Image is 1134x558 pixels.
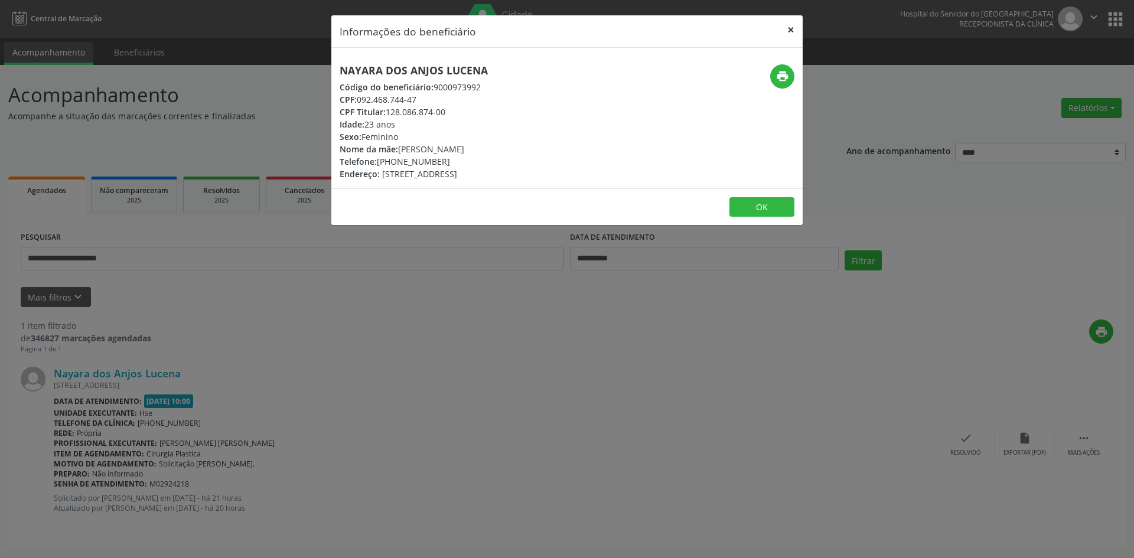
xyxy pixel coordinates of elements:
div: 23 anos [340,118,488,130]
span: Telefone: [340,156,377,167]
button: print [770,64,794,89]
div: [PHONE_NUMBER] [340,155,488,168]
span: CPF: [340,94,357,105]
div: Feminino [340,130,488,143]
span: [STREET_ADDRESS] [382,168,457,180]
h5: Informações do beneficiário [340,24,476,39]
button: OK [729,197,794,217]
span: Idade: [340,119,364,130]
div: 9000973992 [340,81,488,93]
div: 092.468.744-47 [340,93,488,106]
button: Close [779,15,803,44]
h5: Nayara dos Anjos Lucena [340,64,488,77]
i: print [776,70,789,83]
span: Código do beneficiário: [340,81,434,93]
span: Endereço: [340,168,380,180]
span: Nome da mãe: [340,143,398,155]
span: CPF Titular: [340,106,386,118]
span: Sexo: [340,131,361,142]
div: 128.086.874-00 [340,106,488,118]
div: [PERSON_NAME] [340,143,488,155]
